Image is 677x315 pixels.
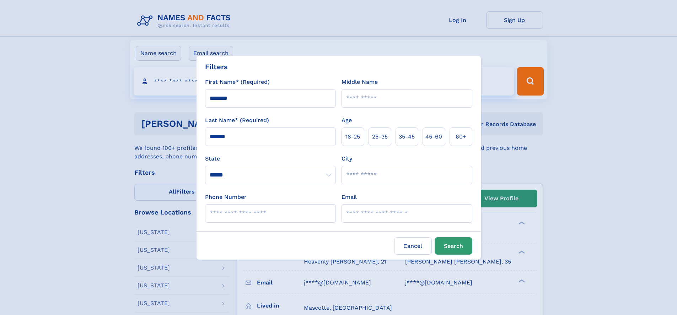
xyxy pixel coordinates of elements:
span: 35‑45 [399,132,415,141]
span: 18‑25 [345,132,360,141]
label: Last Name* (Required) [205,116,269,125]
label: First Name* (Required) [205,78,270,86]
span: 25‑35 [372,132,388,141]
label: Cancel [394,237,432,255]
div: Filters [205,61,228,72]
label: Age [342,116,352,125]
span: 45‑60 [425,132,442,141]
label: City [342,154,352,163]
label: Phone Number [205,193,247,201]
span: 60+ [456,132,466,141]
button: Search [435,237,472,255]
label: Middle Name [342,78,378,86]
label: Email [342,193,357,201]
label: State [205,154,336,163]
